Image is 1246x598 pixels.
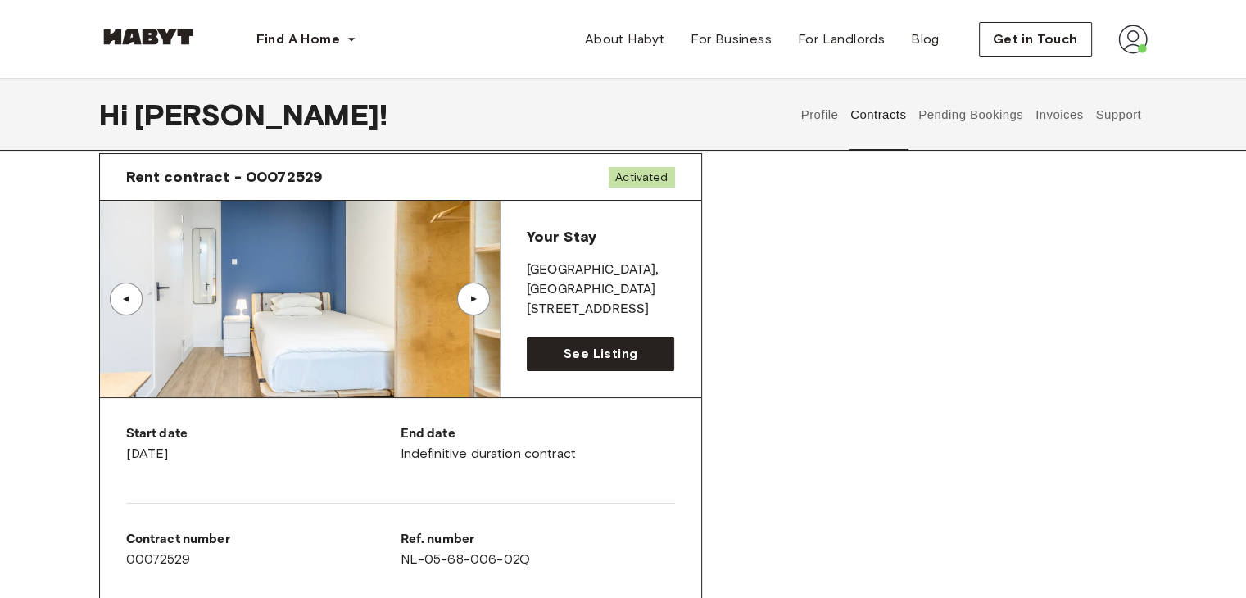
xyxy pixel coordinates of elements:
img: Image of the room [100,201,500,397]
span: See Listing [564,344,637,364]
div: ▲ [465,294,482,304]
p: Start date [126,424,401,444]
img: Habyt [99,29,197,45]
button: Invoices [1033,79,1085,151]
a: See Listing [527,337,675,371]
button: Profile [799,79,840,151]
p: Ref. number [401,530,675,550]
div: ▲ [118,294,134,304]
button: Pending Bookings [917,79,1026,151]
span: For Landlords [798,29,885,49]
div: user profile tabs [795,79,1147,151]
button: Contracts [849,79,908,151]
p: End date [401,424,675,444]
span: Your Stay [527,228,596,246]
a: Blog [898,23,953,56]
div: NL-05-68-006-02Q [401,530,675,569]
span: Hi [99,97,134,132]
a: For Landlords [785,23,898,56]
span: [PERSON_NAME] ! [134,97,387,132]
div: 00072529 [126,530,401,569]
span: Get in Touch [993,29,1078,49]
p: Contract number [126,530,401,550]
span: Activated [609,167,674,188]
span: For Business [691,29,772,49]
span: Blog [911,29,940,49]
button: Support [1094,79,1144,151]
a: About Habyt [572,23,677,56]
a: For Business [677,23,785,56]
span: Rent contract - 00072529 [126,167,323,187]
button: Get in Touch [979,22,1092,57]
div: Indefinitive duration contract [401,424,675,464]
span: About Habyt [585,29,664,49]
button: Find A Home [243,23,369,56]
p: [GEOGRAPHIC_DATA] , [GEOGRAPHIC_DATA] [527,260,675,300]
img: avatar [1118,25,1148,54]
div: [DATE] [126,424,401,464]
p: [STREET_ADDRESS] [527,300,675,319]
span: Find A Home [256,29,340,49]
